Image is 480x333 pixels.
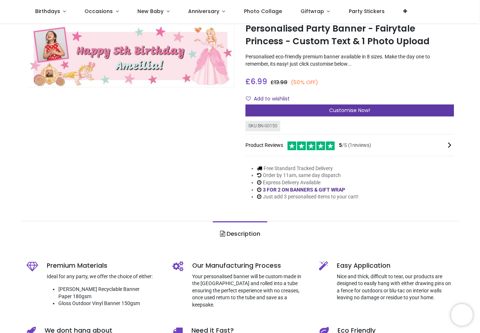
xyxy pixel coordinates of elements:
[35,8,60,15] span: Birthdays
[58,300,162,307] li: Gloss Outdoor Vinyl Banner 150gsm
[245,53,454,67] p: Personalised eco-friendly premium banner available in 8 sizes. Make the day one to remember, its ...
[244,8,282,15] span: Photo Collage
[270,79,287,86] span: £
[337,273,454,301] p: Nice and thick, difficult to tear, our products are designed to easily hang with either drawing p...
[245,76,267,87] span: £
[137,8,164,15] span: New Baby
[245,93,296,105] button: Add to wishlistAdd to wishlist
[274,79,287,86] span: 13.98
[329,107,370,114] span: Customise Now!
[451,304,473,326] iframe: Brevo live chat
[245,121,280,131] div: SKU: BN-00150
[257,165,359,172] li: Free Standard Tracked Delivery
[349,8,385,15] span: Party Stickers
[246,96,251,101] i: Add to wishlist
[301,8,324,15] span: Giftwrap
[213,221,267,247] a: Description
[245,140,454,150] div: Product Reviews
[251,76,267,87] span: 6.99
[84,8,113,15] span: Occasions
[26,25,235,87] img: Personalised Party Banner - Fairytale Princess - Custom Text & 1 Photo Upload
[192,273,308,309] p: Your personalised banner will be custom made in the [GEOGRAPHIC_DATA] and rolled into a tube ensu...
[192,261,308,270] h5: Our Manufacturing Process
[245,22,454,48] h1: Personalised Party Banner - Fairytale Princess - Custom Text & 1 Photo Upload
[257,193,359,201] li: Just add 3 personalised items to your cart!
[188,8,219,15] span: Anniversary
[337,261,454,270] h5: Easy Application
[58,286,162,300] li: [PERSON_NAME] Recyclable Banner Paper 180gsm
[291,79,318,86] small: (50% OFF)
[47,273,162,280] p: Ideal for any party, we offer the choice of either:
[339,142,371,149] span: /5 ( 1 reviews)
[47,261,162,270] h5: Premium Materials
[257,179,359,186] li: Express Delivery Available
[257,172,359,179] li: Order by 11am, same day dispatch
[263,187,345,193] a: 3 FOR 2 ON BANNERS & GIFT WRAP
[339,142,342,148] span: 5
